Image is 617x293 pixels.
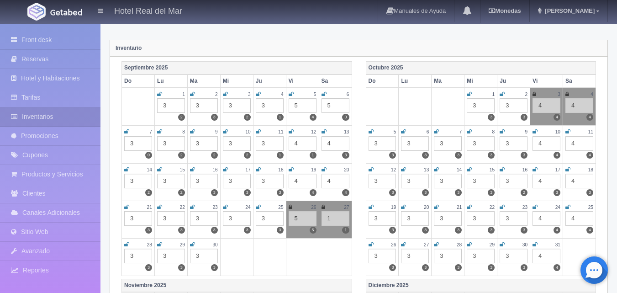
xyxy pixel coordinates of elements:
[347,92,349,97] small: 6
[124,174,152,188] div: 3
[500,174,527,188] div: 3
[180,167,185,172] small: 15
[533,249,560,263] div: 4
[389,227,396,234] label: 3
[521,152,527,159] label: 3
[422,227,429,234] label: 3
[521,227,527,234] label: 3
[555,167,560,172] small: 17
[401,249,429,263] div: 3
[220,75,253,88] th: Mi
[215,92,218,97] small: 2
[389,264,396,271] label: 3
[178,227,185,234] label: 3
[401,174,429,188] div: 3
[467,249,495,263] div: 3
[190,174,218,188] div: 3
[322,211,349,226] div: 1
[223,136,251,151] div: 3
[521,264,527,271] label: 3
[311,205,316,210] small: 26
[455,152,462,159] label: 3
[149,129,152,134] small: 7
[522,205,527,210] small: 23
[432,75,464,88] th: Ma
[277,189,284,196] label: 3
[157,211,185,226] div: 3
[145,264,152,271] label: 3
[278,167,283,172] small: 18
[319,75,352,88] th: Sa
[223,98,251,113] div: 3
[178,189,185,196] label: 2
[530,75,563,88] th: Vi
[488,227,495,234] label: 3
[256,211,284,226] div: 3
[211,264,218,271] label: 3
[223,174,251,188] div: 3
[178,152,185,159] label: 2
[314,92,316,97] small: 5
[369,136,396,151] div: 3
[212,242,217,247] small: 30
[422,189,429,196] label: 3
[182,129,185,134] small: 8
[522,242,527,247] small: 30
[455,264,462,271] label: 3
[122,279,352,292] th: Noviembre 2025
[277,152,284,159] label: 1
[467,136,495,151] div: 3
[281,92,284,97] small: 4
[244,152,251,159] label: 2
[422,264,429,271] label: 3
[401,136,429,151] div: 3
[554,152,560,159] label: 4
[424,167,429,172] small: 13
[147,242,152,247] small: 28
[490,205,495,210] small: 22
[289,211,316,226] div: 5
[344,129,349,134] small: 13
[588,129,593,134] small: 11
[122,75,155,88] th: Do
[525,129,527,134] small: 9
[488,189,495,196] label: 3
[147,205,152,210] small: 21
[187,75,220,88] th: Ma
[190,249,218,263] div: 3
[124,211,152,226] div: 3
[588,205,593,210] small: 25
[256,174,284,188] div: 3
[565,98,593,113] div: 4
[565,211,593,226] div: 4
[394,129,396,134] small: 5
[391,205,396,210] small: 19
[182,92,185,97] small: 1
[180,242,185,247] small: 29
[114,5,182,16] h4: Hotel Real del Mar
[277,227,284,234] label: 3
[244,114,251,121] label: 2
[277,114,284,121] label: 1
[457,167,462,172] small: 14
[555,242,560,247] small: 31
[366,279,596,292] th: Diciembre 2025
[467,211,495,226] div: 3
[223,211,251,226] div: 3
[369,174,396,188] div: 3
[434,249,462,263] div: 3
[424,205,429,210] small: 20
[286,75,319,88] th: Vi
[178,114,185,121] label: 2
[543,7,595,14] span: [PERSON_NAME]
[391,167,396,172] small: 12
[586,189,593,196] label: 3
[490,242,495,247] small: 29
[369,211,396,226] div: 3
[563,75,596,88] th: Sa
[497,75,530,88] th: Ju
[492,92,495,97] small: 1
[244,189,251,196] label: 3
[500,98,527,113] div: 3
[525,92,527,97] small: 2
